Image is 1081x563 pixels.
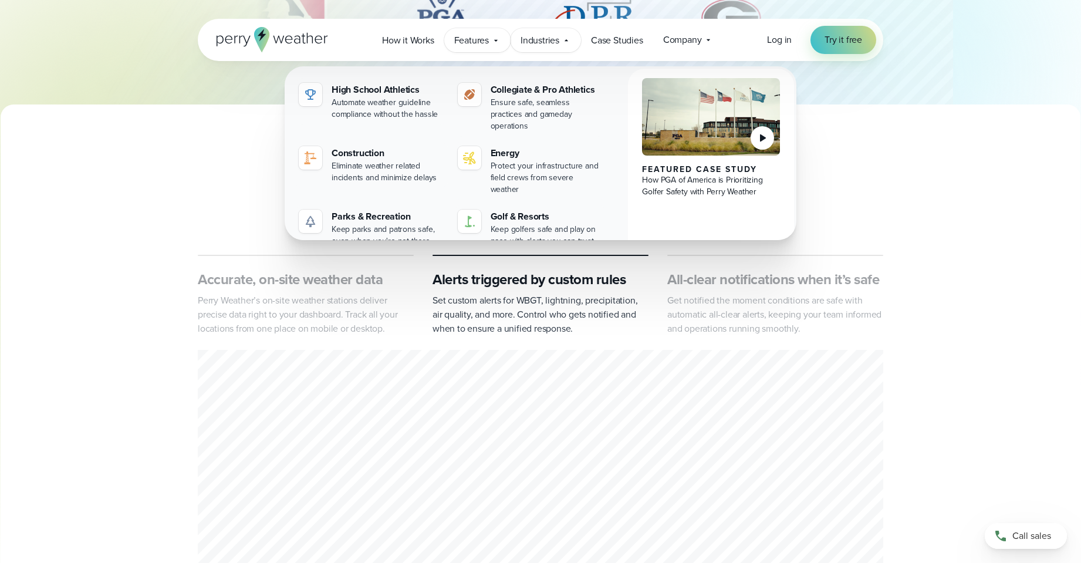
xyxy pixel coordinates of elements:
[810,26,876,54] a: Try it free
[642,174,780,198] div: How PGA of America is Prioritizing Golfer Safety with Perry Weather
[628,69,794,261] a: PGA of America, Frisco Campus Featured Case Study How PGA of America is Prioritizing Golfer Safet...
[453,141,607,200] a: Energy Protect your infrastructure and field crews from severe weather
[491,146,603,160] div: Energy
[491,97,603,132] div: Ensure safe, seamless practices and gameday operations
[453,205,607,252] a: Golf & Resorts Keep golfers safe and play on pace with alerts you can trust
[332,97,444,120] div: Automate weather guideline compliance without the hassle
[303,214,317,228] img: parks-icon-grey.svg
[462,214,477,228] img: golf-iconV2.svg
[303,87,317,102] img: highschool-icon.svg
[1012,529,1051,543] span: Call sales
[198,294,414,336] p: Perry Weather’s on-site weather stations deliver precise data right to your dashboard. Track all ...
[462,151,477,165] img: energy-icon@2x-1.svg
[453,78,607,137] a: Collegiate & Pro Athletics Ensure safe, seamless practices and gameday operations
[521,33,559,48] span: Industries
[332,146,444,160] div: Construction
[767,33,792,47] a: Log in
[491,210,603,224] div: Golf & Resorts
[491,224,603,247] div: Keep golfers safe and play on pace with alerts you can trust
[642,78,780,156] img: PGA of America, Frisco Campus
[462,87,477,102] img: proathletics-icon@2x-1.svg
[454,33,489,48] span: Features
[663,33,702,47] span: Company
[433,270,648,289] h3: Alerts triggered by custom rules
[667,294,883,336] p: Get notified the moment conditions are safe with automatic all-clear alerts, keeping your team in...
[767,33,792,46] span: Log in
[382,33,434,48] span: How it Works
[332,160,444,184] div: Eliminate weather related incidents and minimize delays
[332,210,444,224] div: Parks & Recreation
[825,33,862,47] span: Try it free
[294,78,448,125] a: High School Athletics Automate weather guideline compliance without the hassle
[491,160,603,195] div: Protect your infrastructure and field crews from severe weather
[491,83,603,97] div: Collegiate & Pro Athletics
[332,224,444,247] div: Keep parks and patrons safe, even when you're not there
[433,294,648,336] p: Set custom alerts for WBGT, lightning, precipitation, air quality, and more. Control who gets not...
[198,270,414,289] h3: Accurate, on-site weather data
[372,28,444,52] a: How it Works
[294,205,448,252] a: Parks & Recreation Keep parks and patrons safe, even when you're not there
[985,523,1067,549] a: Call sales
[303,151,317,165] img: noun-crane-7630938-1@2x.svg
[332,83,444,97] div: High School Athletics
[294,141,448,188] a: Construction Eliminate weather related incidents and minimize delays
[591,33,643,48] span: Case Studies
[667,270,883,289] h3: All-clear notifications when it’s safe
[642,165,780,174] div: Featured Case Study
[581,28,653,52] a: Case Studies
